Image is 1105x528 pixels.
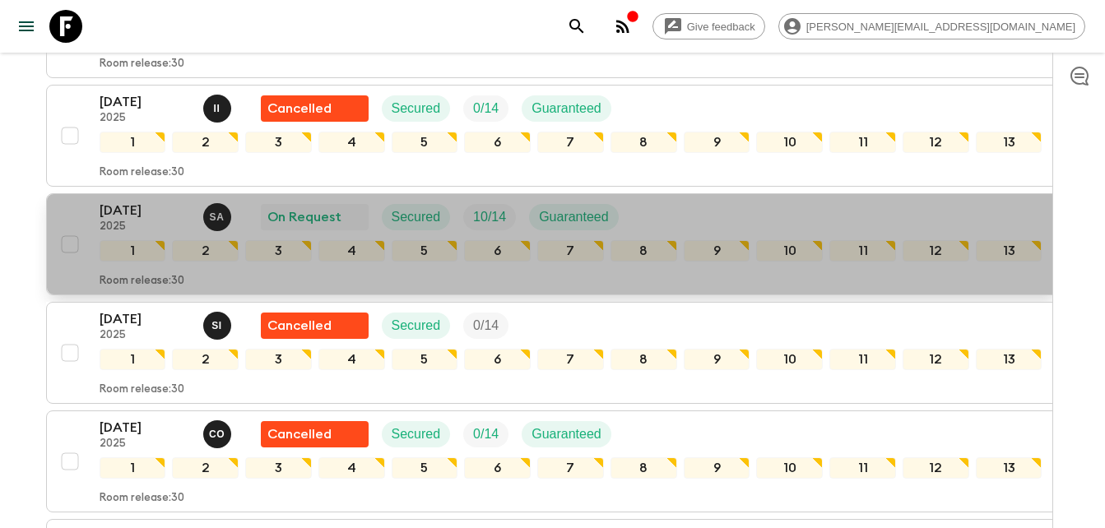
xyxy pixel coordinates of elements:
[464,240,531,262] div: 6
[203,425,234,438] span: Chama Ouammi
[382,204,451,230] div: Secured
[46,85,1060,187] button: [DATE]2025Ismail IngriouiFlash Pack cancellationSecuredTrip FillGuaranteed12345678910111213Room r...
[100,275,184,288] p: Room release: 30
[261,95,369,122] div: Flash Pack cancellation
[382,313,451,339] div: Secured
[463,421,508,447] div: Trip Fill
[267,316,332,336] p: Cancelled
[976,457,1042,479] div: 13
[611,349,677,370] div: 8
[172,349,239,370] div: 2
[245,132,312,153] div: 3
[210,211,225,224] p: S A
[267,207,341,227] p: On Request
[100,492,184,505] p: Room release: 30
[100,418,190,438] p: [DATE]
[100,349,166,370] div: 1
[172,132,239,153] div: 2
[829,132,896,153] div: 11
[829,457,896,479] div: 11
[392,207,441,227] p: Secured
[245,349,312,370] div: 3
[203,100,234,113] span: Ismail Ingrioui
[464,349,531,370] div: 6
[318,132,385,153] div: 4
[172,240,239,262] div: 2
[392,99,441,118] p: Secured
[537,349,604,370] div: 7
[976,240,1042,262] div: 13
[797,21,1084,33] span: [PERSON_NAME][EMAIL_ADDRESS][DOMAIN_NAME]
[532,99,601,118] p: Guaranteed
[100,166,184,179] p: Room release: 30
[261,421,369,447] div: Flash Pack cancellation
[473,316,499,336] p: 0 / 14
[976,132,1042,153] div: 13
[756,349,823,370] div: 10
[100,220,190,234] p: 2025
[392,424,441,444] p: Secured
[100,132,166,153] div: 1
[611,132,677,153] div: 8
[463,95,508,122] div: Trip Fill
[684,132,750,153] div: 9
[392,457,458,479] div: 5
[464,457,531,479] div: 6
[778,13,1085,39] div: [PERSON_NAME][EMAIL_ADDRESS][DOMAIN_NAME]
[100,438,190,451] p: 2025
[261,313,369,339] div: Flash Pack cancellation
[392,240,458,262] div: 5
[100,58,184,71] p: Room release: 30
[203,208,234,221] span: Samir Achahri
[318,349,385,370] div: 4
[756,240,823,262] div: 10
[203,312,234,340] button: SI
[46,193,1060,295] button: [DATE]2025Samir AchahriOn RequestSecuredTrip FillGuaranteed12345678910111213Room release:30
[684,240,750,262] div: 9
[211,319,222,332] p: S I
[100,457,166,479] div: 1
[100,92,190,112] p: [DATE]
[473,99,499,118] p: 0 / 14
[318,240,385,262] div: 4
[560,10,593,43] button: search adventures
[611,457,677,479] div: 8
[537,240,604,262] div: 7
[464,132,531,153] div: 6
[267,99,332,118] p: Cancelled
[756,132,823,153] div: 10
[473,424,499,444] p: 0 / 14
[829,349,896,370] div: 11
[463,313,508,339] div: Trip Fill
[684,457,750,479] div: 9
[903,349,969,370] div: 12
[100,201,190,220] p: [DATE]
[537,132,604,153] div: 7
[382,95,451,122] div: Secured
[392,132,458,153] div: 5
[684,349,750,370] div: 9
[903,240,969,262] div: 12
[100,329,190,342] p: 2025
[245,457,312,479] div: 3
[245,240,312,262] div: 3
[976,349,1042,370] div: 13
[678,21,764,33] span: Give feedback
[100,309,190,329] p: [DATE]
[100,112,190,125] p: 2025
[100,383,184,396] p: Room release: 30
[172,457,239,479] div: 2
[214,102,221,115] p: I I
[903,132,969,153] div: 12
[392,316,441,336] p: Secured
[463,204,516,230] div: Trip Fill
[209,428,225,441] p: C O
[611,240,677,262] div: 8
[382,421,451,447] div: Secured
[10,10,43,43] button: menu
[46,410,1060,512] button: [DATE]2025Chama OuammiFlash Pack cancellationSecuredTrip FillGuaranteed12345678910111213Room rele...
[903,457,969,479] div: 12
[100,240,166,262] div: 1
[537,457,604,479] div: 7
[203,95,234,123] button: II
